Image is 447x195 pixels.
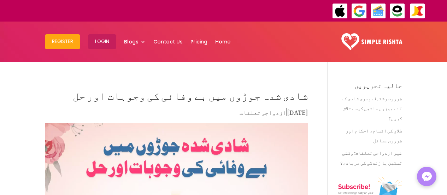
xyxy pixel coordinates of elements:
span: [DATE] [287,104,308,118]
a: غیر ازدواجی تعلقات: وقتی تسکین یا زندگی کی بربادی؟ [340,145,402,167]
h4: حالیہ تحریریں [338,82,402,92]
img: GooglePay-icon [351,3,367,19]
a: Login [88,23,116,60]
a: ازدواجی تعلقات [240,104,286,118]
a: طلاق کی اقسام، احکام اور ضروری مسائل [346,123,402,145]
a: Home [215,23,230,60]
button: Register [45,34,80,49]
a: Pricing [190,23,207,60]
img: Messenger [420,170,434,184]
img: Credit Cards [370,3,386,19]
a: Contact Us [153,23,183,60]
button: Login [88,34,116,49]
h1: شادی شدہ جوڑوں میں بے وفائی کی وجوہات اور حل [45,82,308,107]
p: | [45,107,308,121]
a: Register [45,23,80,60]
a: ضرورت رشتہ: دوسری شادی کے لئے موزوں ساتھی کیسے تلاش کریں؟ [341,91,402,123]
a: Blogs [124,23,146,60]
img: ApplePay-icon [332,3,348,19]
img: EasyPaisa-icon [389,3,405,19]
img: JazzCash-icon [410,3,425,19]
